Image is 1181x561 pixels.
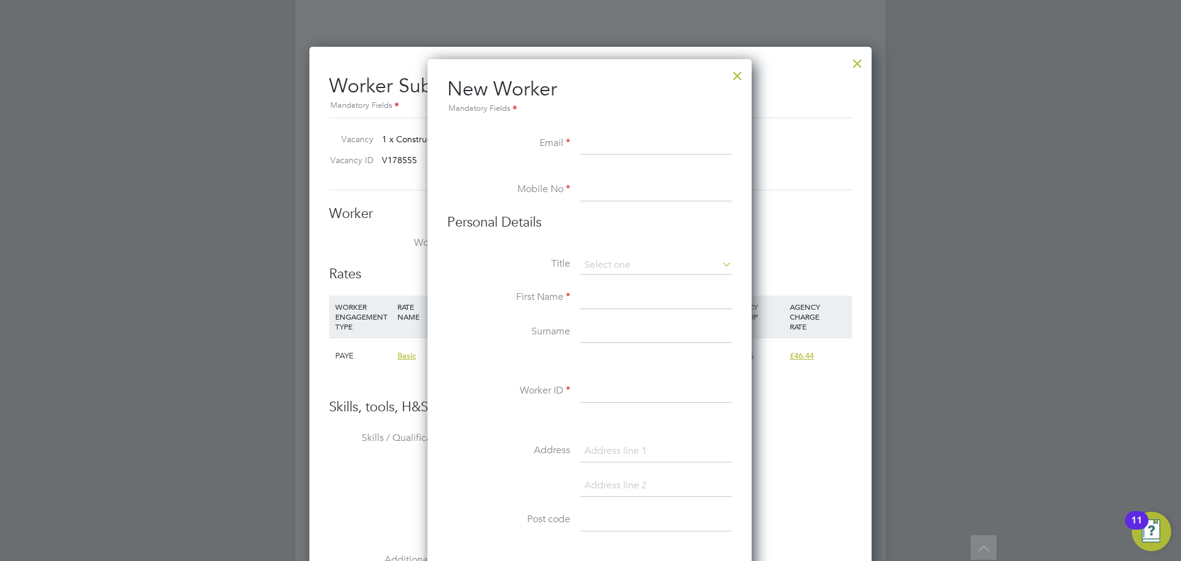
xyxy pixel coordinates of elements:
label: Vacancy ID [324,155,373,166]
h2: Worker Submission [329,64,852,113]
span: £46.44 [790,350,814,361]
div: AGENCY CHARGE RATE [787,296,849,337]
label: Title [447,257,570,270]
div: 11 [1131,520,1142,536]
h3: Skills, tools, H&S [329,398,852,416]
h3: Personal Details [447,214,732,232]
div: PAYE [332,338,394,374]
input: Select one [580,256,732,275]
div: Mandatory Fields [447,102,732,116]
label: Post code [447,513,570,526]
label: First Name [447,291,570,304]
h3: Rates [329,265,852,283]
label: Vacancy [324,134,373,145]
div: RATE NAME [394,296,477,328]
div: Mandatory Fields [329,99,852,113]
label: Tools [329,493,452,506]
div: WORKER ENGAGEMENT TYPE [332,296,394,337]
span: 1 x Construction Lecturer Electri… [382,134,516,145]
span: V178555 [382,155,417,166]
h3: Worker [329,205,852,223]
button: Open Resource Center, 11 new notifications [1132,512,1171,551]
span: Basic [397,350,416,361]
label: Worker [329,236,452,249]
label: Mobile No [447,183,570,196]
input: Address line 2 [580,475,732,497]
label: Address [447,444,570,457]
h2: New Worker [447,76,732,116]
input: Address line 1 [580,440,732,462]
label: Surname [447,325,570,338]
label: Skills / Qualifications [329,432,452,445]
label: Email [447,137,570,150]
div: AGENCY MARKUP [725,296,787,328]
label: Worker ID [447,384,570,397]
